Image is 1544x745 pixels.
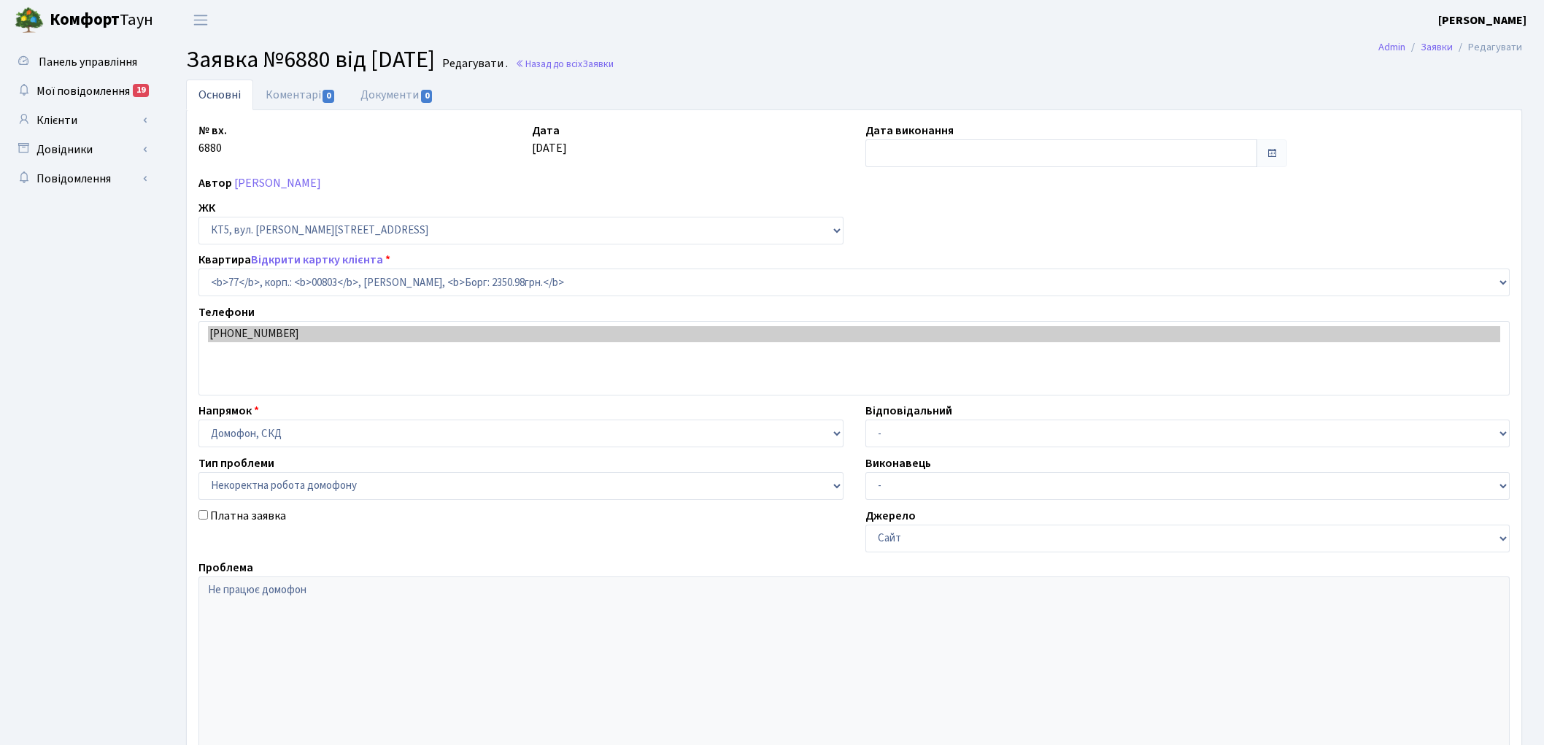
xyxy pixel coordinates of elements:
[186,80,253,110] a: Основні
[198,472,844,500] select: )
[198,455,274,472] label: Тип проблеми
[323,90,334,103] span: 0
[865,402,952,420] label: Відповідальний
[865,507,916,525] label: Джерело
[198,304,255,321] label: Телефони
[50,8,153,33] span: Таун
[198,122,227,139] label: № вх.
[15,6,44,35] img: logo.png
[421,90,433,103] span: 0
[439,57,508,71] small: Редагувати .
[515,57,614,71] a: Назад до всіхЗаявки
[582,57,614,71] span: Заявки
[1421,39,1453,55] a: Заявки
[865,122,954,139] label: Дата виконання
[188,122,521,167] div: 6880
[198,199,215,217] label: ЖК
[7,47,153,77] a: Панель управління
[186,43,435,77] span: Заявка №6880 від [DATE]
[198,559,253,576] label: Проблема
[198,174,232,192] label: Автор
[36,83,130,99] span: Мої повідомлення
[210,507,286,525] label: Платна заявка
[39,54,137,70] span: Панель управління
[521,122,854,167] div: [DATE]
[198,402,259,420] label: Напрямок
[182,8,219,32] button: Переключити навігацію
[1378,39,1405,55] a: Admin
[532,122,560,139] label: Дата
[865,455,931,472] label: Виконавець
[7,135,153,164] a: Довідники
[348,80,446,110] a: Документи
[1438,12,1526,29] a: [PERSON_NAME]
[133,84,149,97] div: 19
[1453,39,1522,55] li: Редагувати
[198,269,1510,296] select: )
[198,251,390,269] label: Квартира
[1438,12,1526,28] b: [PERSON_NAME]
[50,8,120,31] b: Комфорт
[253,80,348,110] a: Коментарі
[1356,32,1544,63] nav: breadcrumb
[7,164,153,193] a: Повідомлення
[234,175,321,191] a: [PERSON_NAME]
[7,77,153,106] a: Мої повідомлення19
[208,326,1500,342] option: [PHONE_NUMBER]
[7,106,153,135] a: Клієнти
[251,252,383,268] a: Відкрити картку клієнта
